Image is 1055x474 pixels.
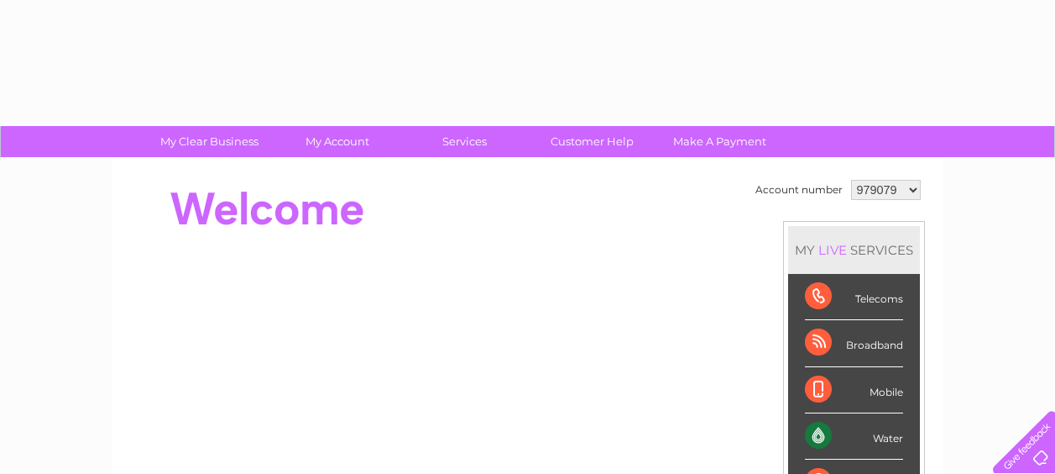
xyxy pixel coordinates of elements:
[650,126,789,157] a: Make A Payment
[268,126,406,157] a: My Account
[523,126,661,157] a: Customer Help
[751,176,847,204] td: Account number
[805,274,903,320] div: Telecoms
[140,126,279,157] a: My Clear Business
[805,320,903,366] div: Broadband
[815,242,850,258] div: LIVE
[805,413,903,460] div: Water
[805,367,903,413] div: Mobile
[395,126,534,157] a: Services
[788,226,920,274] div: MY SERVICES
